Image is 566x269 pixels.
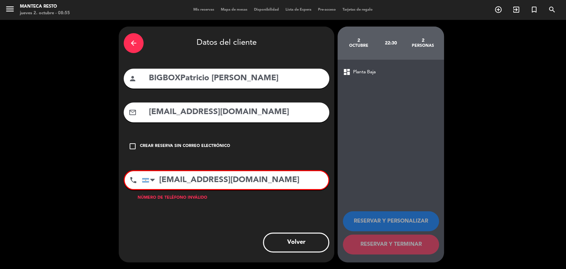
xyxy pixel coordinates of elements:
span: Pre-acceso [315,8,339,12]
span: Tarjetas de regalo [339,8,376,12]
div: personas [407,43,439,48]
div: Número de teléfono inválido [124,195,329,201]
i: person [129,75,137,83]
input: Nombre del cliente [148,72,324,85]
div: 2 [407,38,439,43]
input: Número de teléfono... [142,171,328,189]
i: exit_to_app [512,6,520,14]
i: mail_outline [129,108,137,116]
i: turned_in_not [530,6,538,14]
input: Email del cliente [148,105,324,119]
button: RESERVAR Y PERSONALIZAR [343,211,439,231]
div: Crear reserva sin correo electrónico [140,143,230,150]
div: jueves 2. octubre - 08:55 [20,10,70,17]
span: dashboard [343,68,351,76]
button: RESERVAR Y TERMINAR [343,235,439,254]
span: Disponibilidad [251,8,282,12]
i: check_box_outline_blank [129,142,137,150]
i: arrow_back [130,39,138,47]
button: menu [5,4,15,16]
div: Argentina: +54 [142,171,157,189]
span: Lista de Espera [282,8,315,12]
i: phone [129,176,137,184]
span: Mapa de mesas [218,8,251,12]
i: search [548,6,556,14]
div: 22:30 [375,32,407,55]
span: Planta Baja [353,68,376,76]
div: octubre [343,43,375,48]
div: Datos del cliente [124,32,329,55]
div: 2 [343,38,375,43]
div: Manteca Resto [20,3,70,10]
i: menu [5,4,15,14]
button: Volver [263,233,329,252]
i: add_circle_outline [494,6,502,14]
span: Mis reservas [190,8,218,12]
